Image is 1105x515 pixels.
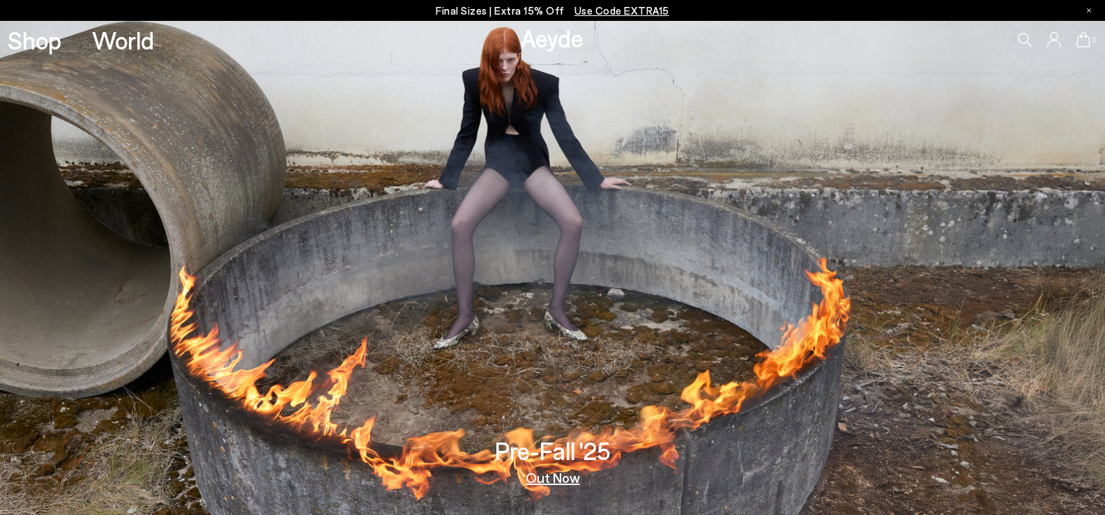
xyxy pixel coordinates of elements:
[495,438,611,463] h3: Pre-Fall '25
[8,28,61,52] a: Shop
[92,28,154,52] a: World
[1076,32,1090,47] a: 0
[436,2,669,20] p: Final Sizes | Extra 15% Off
[526,470,580,484] a: Out Now
[574,4,669,17] span: Navigate to /collections/ss25-final-sizes
[1090,36,1097,44] span: 0
[521,23,584,52] a: Aeyde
